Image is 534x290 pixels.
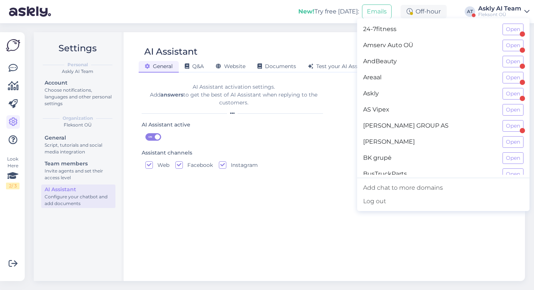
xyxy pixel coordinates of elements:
[363,40,497,51] span: Amserv Auto OÜ
[503,120,524,132] button: Open
[183,161,213,169] label: Facebook
[142,83,326,107] div: AI Assistant activation settings. Add to get the best of AI Assistant when replying to the custom...
[503,24,524,35] button: Open
[363,152,497,164] span: BK grupė
[40,68,115,75] div: Askly AI Team
[503,152,524,164] button: Open
[45,142,112,155] div: Script, tutorials and social media integration
[478,6,521,12] div: Askly AI Team
[362,4,392,19] button: Emails
[146,134,155,140] span: ON
[257,63,296,70] span: Documents
[185,63,204,70] span: Q&A
[45,160,112,168] div: Team members
[40,122,115,128] div: Fleksont OÜ
[40,41,115,55] h2: Settings
[503,72,524,83] button: Open
[363,120,497,132] span: [PERSON_NAME] GROUP AS
[216,63,245,70] span: Website
[465,6,475,17] div: AT
[503,56,524,67] button: Open
[41,133,115,156] a: GeneralScript, tutorials and social media integration
[45,134,112,142] div: General
[478,12,521,18] div: Fleksont OÜ
[503,88,524,100] button: Open
[63,115,93,122] b: Organization
[363,88,497,100] span: Askly
[41,184,115,208] a: AI AssistantConfigure your chatbot and add documents
[142,121,190,129] div: AI Assistant active
[308,63,372,70] span: Test your AI Assistant
[45,168,112,181] div: Invite agents and set their access level
[6,156,19,189] div: Look Here
[145,63,173,70] span: General
[6,38,20,52] img: Askly Logo
[45,186,112,193] div: AI Assistant
[357,195,530,208] div: Log out
[45,193,112,207] div: Configure your chatbot and add documents
[298,8,314,15] b: New!
[142,149,192,157] div: Assistant channels
[401,5,447,18] div: Off-hour
[153,161,169,169] label: Web
[503,136,524,148] button: Open
[503,168,524,180] button: Open
[363,56,497,67] span: AndBeauty
[144,45,197,59] div: AI Assistant
[45,79,112,87] div: Account
[67,61,88,68] b: Personal
[226,161,258,169] label: Instagram
[298,7,359,16] div: Try free [DATE]:
[363,72,497,83] span: Areaal
[160,91,183,98] b: answers
[478,6,530,18] a: Askly AI TeamFleksont OÜ
[6,183,19,189] div: 2 / 3
[41,78,115,108] a: AccountChoose notifications, languages and other personal settings
[503,40,524,51] button: Open
[363,168,497,180] span: BusTruckParts
[363,136,497,148] span: [PERSON_NAME]
[363,104,497,116] span: AS Vipex
[363,24,497,35] span: 24-7fitness
[503,104,524,116] button: Open
[45,87,112,107] div: Choose notifications, languages and other personal settings
[41,159,115,182] a: Team membersInvite agents and set their access level
[357,181,530,195] a: Add chat to more domains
